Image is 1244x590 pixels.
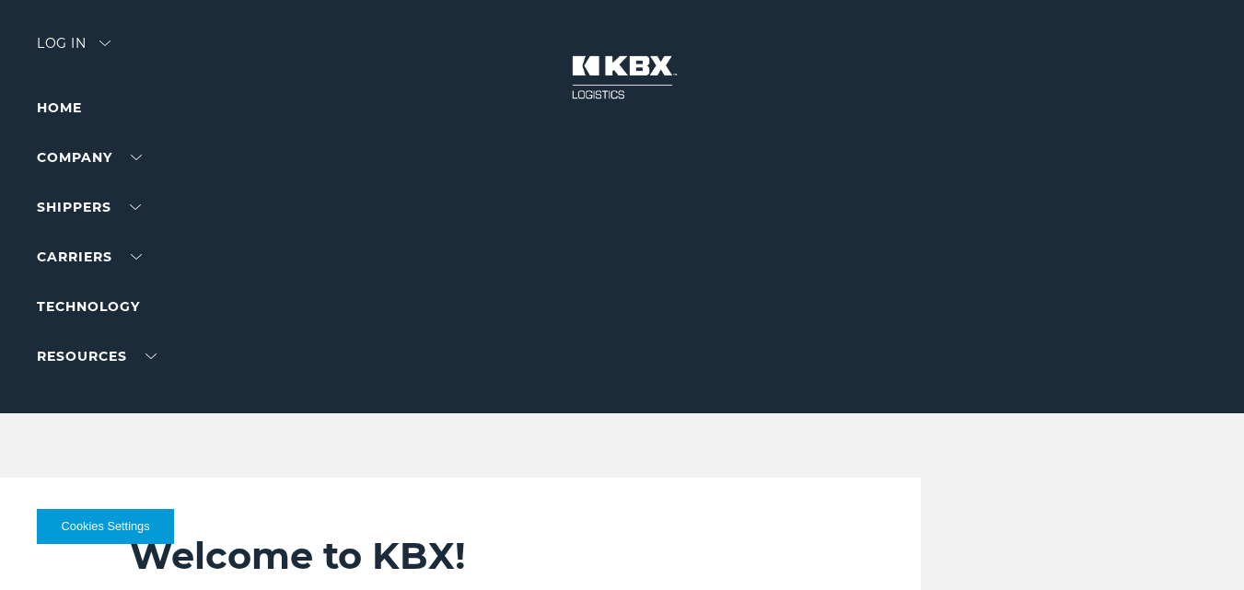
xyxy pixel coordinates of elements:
a: SHIPPERS [37,199,141,215]
button: Cookies Settings [37,509,174,544]
a: Technology [37,298,140,315]
a: Carriers [37,249,142,265]
a: RESOURCES [37,348,157,364]
h2: Welcome to KBX! [130,533,802,579]
a: Company [37,149,142,166]
a: Home [37,99,82,116]
img: kbx logo [553,37,692,118]
div: Log in [37,37,110,64]
img: arrow [99,40,110,46]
